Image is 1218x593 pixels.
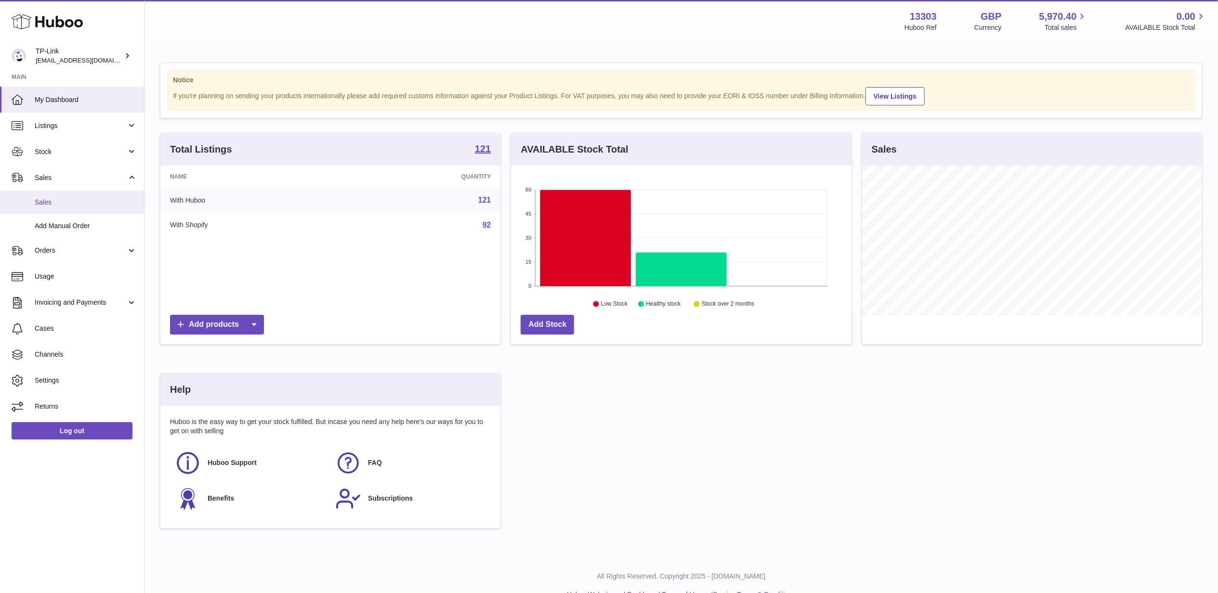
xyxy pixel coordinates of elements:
span: Add Manual Order [35,221,137,231]
th: Quantity [344,166,500,188]
strong: 13303 [910,10,937,23]
span: [EMAIL_ADDRESS][DOMAIN_NAME] [36,56,142,64]
p: Huboo is the easy way to get your stock fulfilled. But incase you need any help here's our ways f... [170,417,491,436]
span: Stock [35,147,127,156]
span: Channels [35,350,137,359]
a: Huboo Support [175,450,326,476]
text: 0 [529,283,532,289]
a: Add products [170,315,264,335]
div: Huboo Ref [904,23,937,32]
th: Name [160,166,344,188]
span: Benefits [208,494,234,503]
a: Log out [12,422,132,439]
text: 60 [526,187,532,193]
span: Sales [35,173,127,182]
span: Cases [35,324,137,333]
span: Invoicing and Payments [35,298,127,307]
span: AVAILABLE Stock Total [1125,23,1206,32]
span: FAQ [368,458,382,467]
strong: GBP [981,10,1001,23]
span: 5,970.40 [1039,10,1077,23]
h3: AVAILABLE Stock Total [521,143,628,156]
a: View Listings [865,87,925,105]
span: Settings [35,376,137,385]
strong: Notice [173,76,1190,85]
a: Benefits [175,486,326,512]
a: 92 [483,221,491,229]
div: Currency [974,23,1002,32]
a: Add Stock [521,315,574,335]
a: 5,970.40 Total sales [1039,10,1088,32]
span: Orders [35,246,127,255]
div: If you're planning on sending your products internationally please add required customs informati... [173,86,1190,105]
span: Listings [35,121,127,130]
div: TP-Link [36,47,122,65]
td: With Huboo [160,188,344,213]
a: FAQ [335,450,486,476]
strong: 121 [475,144,491,154]
text: 15 [526,259,532,265]
h3: Sales [872,143,897,156]
text: Low Stock [601,301,628,308]
span: Usage [35,272,137,281]
a: Subscriptions [335,486,486,512]
td: With Shopify [160,213,344,238]
a: 121 [475,144,491,155]
span: Returns [35,402,137,411]
a: 121 [478,196,491,204]
text: 30 [526,235,532,241]
text: Healthy stock [646,301,681,308]
p: All Rights Reserved. Copyright 2025 - [DOMAIN_NAME] [152,572,1210,581]
span: Sales [35,198,137,207]
h3: Total Listings [170,143,232,156]
h3: Help [170,383,191,396]
span: Subscriptions [368,494,413,503]
span: Huboo Support [208,458,257,467]
span: My Dashboard [35,95,137,104]
span: Total sales [1045,23,1087,32]
text: 45 [526,211,532,217]
a: 0.00 AVAILABLE Stock Total [1125,10,1206,32]
text: Stock over 2 months [702,301,754,308]
span: 0.00 [1177,10,1195,23]
img: internalAdmin-13303@internal.huboo.com [12,49,26,63]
